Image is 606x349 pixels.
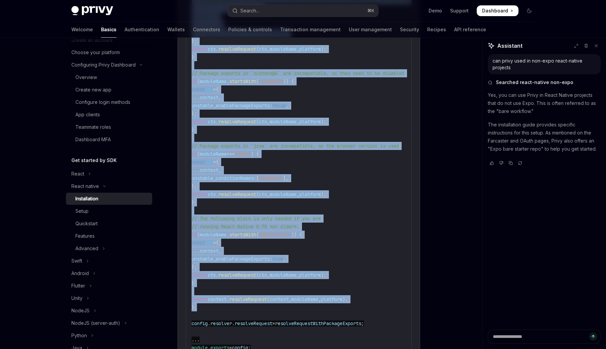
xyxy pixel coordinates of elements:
[66,133,152,146] a: Dashboard MFA
[267,296,270,302] span: (
[200,167,218,173] span: context
[272,320,275,326] span: =
[227,151,235,157] span: ===
[259,78,283,84] span: "zustand"
[192,296,208,302] span: return
[75,232,95,240] div: Features
[270,272,297,278] span: moduleName
[66,71,152,83] a: Overview
[66,84,152,96] a: Create new app
[283,175,289,181] span: ],
[218,248,221,254] span: ,
[66,305,152,317] button: Toggle NodeJS section
[267,46,270,52] span: ,
[272,103,286,109] span: false
[193,22,220,38] a: Connectors
[228,5,378,17] button: Open search
[524,5,535,16] button: Toggle dark mode
[192,54,194,60] span: }
[259,191,267,197] span: ctx
[66,242,152,255] button: Toggle Advanced section
[321,119,326,125] span: );
[259,272,267,278] span: ctx
[192,94,200,101] span: ...
[66,121,152,133] a: Teammate roles
[66,168,152,180] button: Toggle React section
[208,119,216,125] span: ctx
[205,86,213,92] span: ctx
[289,296,291,302] span: ,
[297,272,299,278] span: ,
[429,7,442,14] a: Demo
[507,160,515,166] button: Copy chat response
[349,22,392,38] a: User management
[66,218,152,230] a: Quickstart
[208,46,216,52] span: ctx
[270,46,297,52] span: moduleName
[218,119,256,125] span: resolveRequest
[240,7,259,15] div: Search...
[291,296,318,302] span: moduleName
[299,272,321,278] span: platform
[192,127,194,133] span: }
[450,7,469,14] a: Support
[66,230,152,242] a: Features
[75,73,97,81] div: Overview
[297,119,299,125] span: ,
[192,38,197,44] span: };
[228,22,272,38] a: Policies & controls
[75,207,89,215] div: Setup
[197,232,200,238] span: (
[256,272,259,278] span: (
[218,272,256,278] span: resolveRequest
[297,191,299,197] span: ,
[192,216,321,222] span: // The following block is only needed if you are
[488,79,601,86] button: Searched react-native non-expo
[66,193,152,205] a: Installation
[125,22,159,38] a: Authentication
[256,191,259,197] span: (
[192,264,197,270] span: };
[75,86,111,94] div: Create new app
[256,78,259,84] span: (
[66,59,152,71] button: Toggle Configuring Privy Dashboard section
[192,159,205,165] span: const
[299,191,321,197] span: platform
[66,96,152,108] a: Configure login methods
[213,240,216,246] span: =
[488,160,496,166] button: Vote that response was good
[259,232,291,238] span: '@privy-io/'
[259,119,267,125] span: ctx
[299,46,321,52] span: platform
[218,167,221,173] span: ,
[192,280,194,286] span: }
[192,272,208,278] span: return
[497,42,523,50] span: Assistant
[75,195,98,203] div: Installation
[71,48,120,56] div: Choose your platform
[205,159,213,165] span: ctx
[342,296,348,302] span: );
[229,78,256,84] span: startsWith
[71,182,99,190] div: React native
[270,191,297,197] span: moduleName
[493,57,596,71] div: can privy used in non-expo react-native projects
[256,232,259,238] span: (
[192,119,208,125] span: return
[482,7,508,14] span: Dashboard
[192,111,197,117] span: };
[71,257,82,265] div: Swift
[227,232,229,238] span: .
[66,46,152,59] a: Choose your platform
[205,240,213,246] span: ctx
[251,151,259,157] span: ) {
[267,119,270,125] span: ,
[192,143,399,149] span: // Package exports in `jose` are incompatible, so the browser version is used
[71,156,117,164] h5: Get started by SDK
[66,180,152,192] button: Toggle React native section
[227,296,229,302] span: .
[216,240,218,246] span: {
[192,224,299,230] span: // running React Native 0.78 *or older*.
[321,272,326,278] span: );
[488,91,601,115] p: Yes, you can use Privy in React Native projects that do not use Expo. This is often referred to a...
